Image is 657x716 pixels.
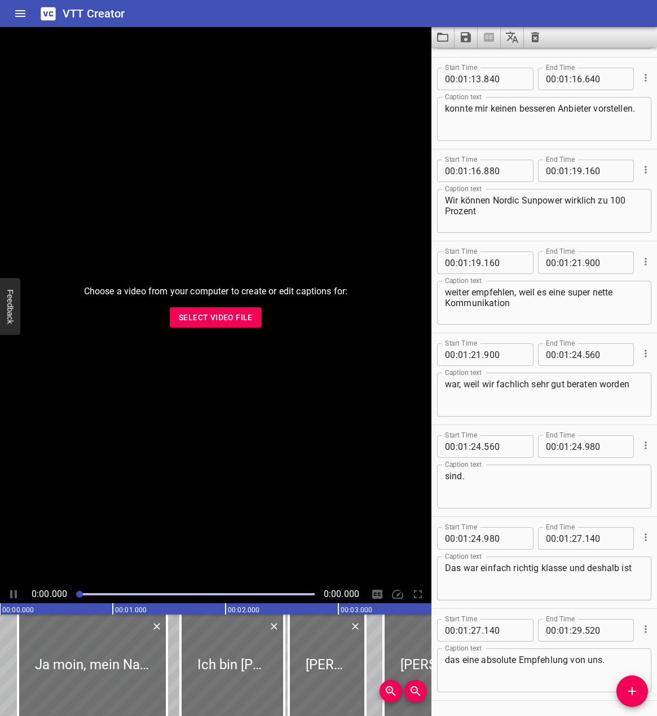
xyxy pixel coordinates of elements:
span: : [456,160,458,182]
span: : [570,435,572,458]
span: . [583,68,585,90]
span: : [456,251,458,274]
input: 980 [484,527,525,550]
input: 01 [458,527,469,550]
span: : [469,435,471,458]
textarea: Das war einfach richtig klasse und deshalb ist [445,563,643,595]
input: 01 [458,160,469,182]
input: 140 [484,619,525,642]
input: 980 [585,435,626,458]
input: 00 [445,619,456,642]
div: Play progress [76,593,315,595]
span: : [570,251,572,274]
div: Delete Cue [348,619,361,634]
span: : [456,68,458,90]
button: Cue Options [638,622,653,637]
text: 00:03.000 [341,606,372,614]
input: 24 [572,343,583,366]
svg: Clear captions [528,30,542,44]
button: Cue Options [638,162,653,177]
span: . [482,619,484,642]
span: . [583,251,585,274]
input: 00 [546,619,557,642]
input: 01 [559,619,570,642]
input: 900 [585,251,626,274]
span: : [570,160,572,182]
span: : [456,527,458,550]
button: Clear captions [524,27,546,47]
p: Choose a video from your computer to create or edit captions for: [84,285,348,298]
text: 00:02.000 [228,606,259,614]
div: Cue Options [638,247,651,276]
textarea: das eine absolute Empfehlung von uns. [445,655,643,687]
div: Cue Options [638,339,651,368]
span: : [456,619,458,642]
span: . [482,68,484,90]
span: . [583,435,585,458]
svg: Save captions to file [459,30,473,44]
span: : [557,619,559,642]
span: : [557,251,559,274]
h6: VTT Creator [63,5,125,23]
input: 01 [458,251,469,274]
textarea: weiter empfehlen, weil es eine super nette Kommunikation [445,287,643,319]
span: : [456,343,458,366]
input: 29 [572,619,583,642]
input: 00 [546,160,557,182]
span: . [583,343,585,366]
input: 01 [559,343,570,366]
span: . [482,160,484,182]
input: 560 [484,435,525,458]
button: Cue Options [638,346,653,361]
span: : [570,68,572,90]
input: 00 [445,251,456,274]
button: Zoom Out [404,680,427,702]
text: 00:01.000 [115,606,147,614]
span: . [482,251,484,274]
div: Cue Options [638,431,651,460]
span: Current Time [32,589,67,599]
button: Cue Options [638,438,653,453]
textarea: sind. [445,471,643,503]
input: 01 [559,160,570,182]
span: . [482,527,484,550]
button: Select Video File [170,307,262,328]
input: 520 [585,619,626,642]
input: 01 [458,435,469,458]
span: . [583,160,585,182]
input: 00 [546,251,557,274]
input: 21 [471,343,482,366]
button: Delete [267,619,281,634]
span: : [469,619,471,642]
button: Load captions from file [431,27,455,47]
button: Cue Options [638,70,653,85]
span: . [583,527,585,550]
button: Cue Options [638,530,653,545]
button: Save captions to file [455,27,478,47]
input: 160 [585,160,626,182]
span: : [570,527,572,550]
input: 160 [484,251,525,274]
span: : [557,68,559,90]
svg: Translate captions [505,30,519,44]
input: 01 [559,435,570,458]
input: 24 [471,527,482,550]
div: Delete Cue [267,619,280,634]
button: Zoom In [380,680,402,702]
button: Cue Options [638,254,653,269]
input: 01 [458,343,469,366]
input: 00 [445,527,456,550]
span: : [570,343,572,366]
span: : [469,160,471,182]
div: Cue Options [638,63,651,92]
span: : [557,160,559,182]
span: : [469,251,471,274]
span: : [557,435,559,458]
input: 00 [445,160,456,182]
button: Delete [149,619,164,634]
input: 00 [546,68,557,90]
span: : [469,527,471,550]
textarea: Wir können Nordic Sunpower wirklich zu 100 Prozent [445,195,643,227]
input: 840 [484,68,525,90]
textarea: konnte mir keinen besseren Anbieter vorstellen. [445,103,643,135]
